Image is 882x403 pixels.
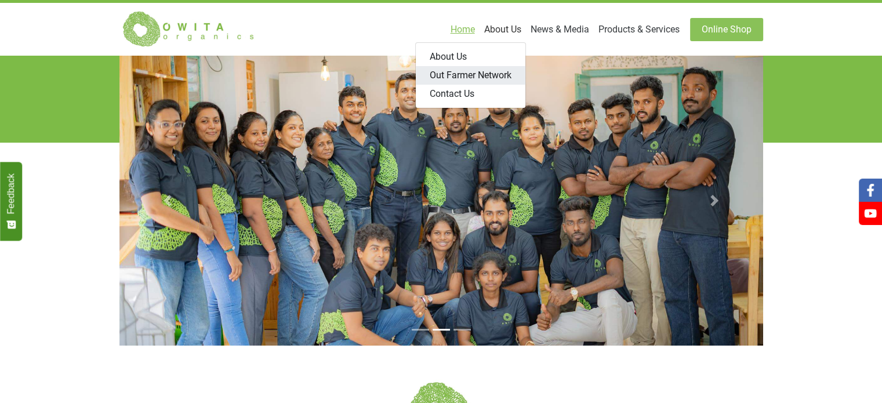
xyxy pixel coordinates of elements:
a: Online Shop [690,18,763,41]
a: News & Media [526,18,594,41]
a: About Us [480,18,526,41]
a: Out Farmer Network [416,66,525,85]
span: Feedback [6,173,16,214]
a: About Us [416,48,525,66]
a: Products & Services [594,18,684,41]
img: Owita Organics Logo [119,10,259,48]
a: Home [446,18,480,41]
a: Contact Us [416,85,525,103]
